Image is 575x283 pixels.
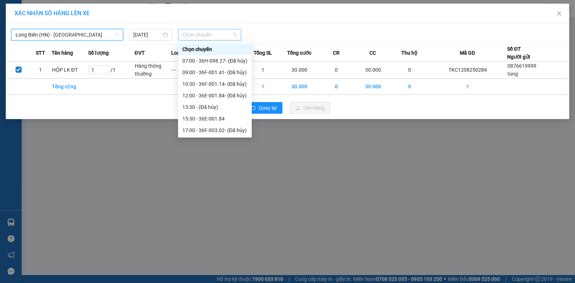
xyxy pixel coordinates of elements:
[30,62,52,79] td: 1
[290,102,330,114] button: uploadLên hàng
[355,62,392,79] td: 30.000
[254,49,272,57] span: Tổng SL
[287,49,311,57] span: Tổng cước
[182,80,247,88] div: 10:30 - 36F-001.14 - (Đã hủy)
[549,4,569,24] button: Close
[245,79,281,95] td: 1
[178,43,252,55] div: Chọn chuyến
[507,45,530,61] div: Số ĐT Người gửi
[259,104,277,112] span: Quay lại
[182,115,247,123] div: 15:30 - 36E-001.84
[88,49,109,57] span: Số lượng
[182,45,247,53] div: Chọn chuyến
[52,49,73,57] span: Tên hàng
[134,49,144,57] span: ĐVT
[171,49,194,57] span: Loại hàng
[251,105,256,111] span: rollback
[171,62,208,79] td: ---
[355,79,392,95] td: 30.000
[182,126,247,134] div: 17:00 - 36F-003.02 - (Đã hủy)
[182,57,247,65] div: 07:00 - 36H-098.27 - (Đã hủy)
[333,49,340,57] span: CR
[16,29,119,40] span: Long Biên (HN) - Thanh Hóa
[281,62,318,79] td: 30.000
[182,29,237,40] span: Chọn chuyến
[556,10,562,16] span: close
[52,79,88,95] td: Tổng cộng
[88,62,134,79] td: / 1
[245,102,282,114] button: rollbackQuay lại
[245,62,281,79] td: 1
[460,49,475,57] span: Mã GD
[281,79,318,95] td: 30.000
[318,79,355,95] td: 0
[428,79,507,95] td: 1
[182,92,247,100] div: 12:00 - 36E-001.84 - (Đã hủy)
[52,62,88,79] td: HỘP LK ĐT
[133,31,161,39] input: 12/08/2025
[14,10,90,17] span: XÁC NHẬN SỐ HÀNG LÊN XE
[507,71,518,77] span: tùng
[369,49,376,57] span: CC
[134,62,171,79] td: Hàng thông thường
[428,62,507,79] td: TKC1208250284
[318,62,355,79] td: 0
[401,49,418,57] span: Thu hộ
[391,62,428,79] td: 0
[182,68,247,76] div: 09:00 - 36F-001.41 - (Đã hủy)
[507,63,536,69] span: 0876619999
[182,103,247,111] div: 13:30 - (Đã hủy)
[391,79,428,95] td: 0
[36,49,45,57] span: STT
